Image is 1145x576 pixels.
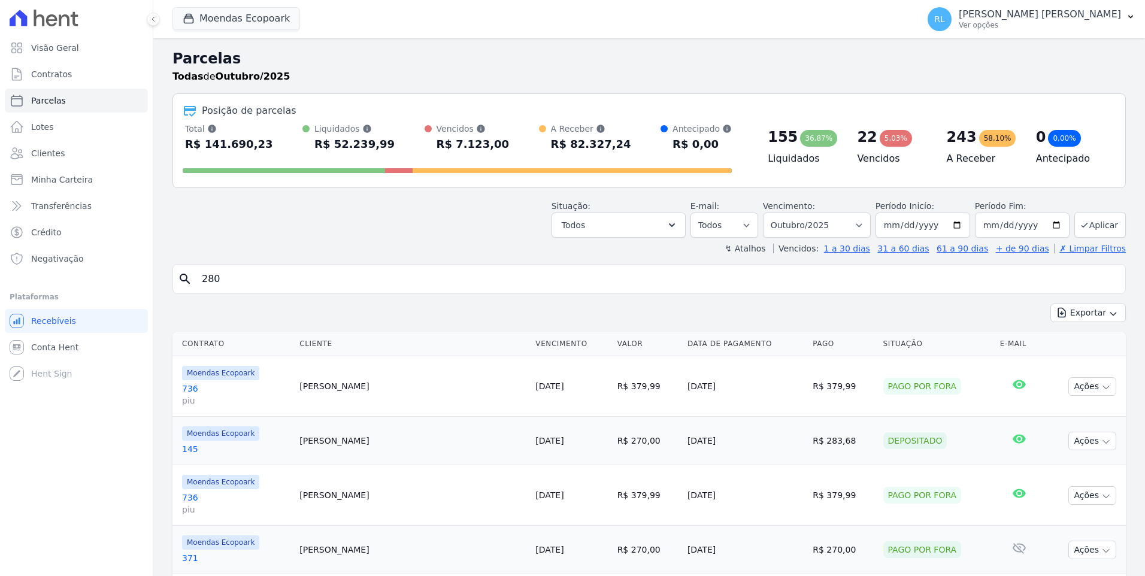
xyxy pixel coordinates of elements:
[876,201,934,211] label: Período Inicío:
[295,465,531,526] td: [PERSON_NAME]
[182,383,290,407] a: 736piu
[552,201,590,211] label: Situação:
[5,194,148,218] a: Transferências
[5,335,148,359] a: Conta Hent
[31,68,72,80] span: Contratos
[182,443,290,455] a: 145
[182,504,290,516] span: piu
[5,89,148,113] a: Parcelas
[959,20,1121,30] p: Ver opções
[172,332,295,356] th: Contrato
[1054,244,1126,253] a: ✗ Limpar Filtros
[535,436,564,445] a: [DATE]
[800,130,837,147] div: 36,87%
[551,123,631,135] div: A Receber
[808,417,878,465] td: R$ 283,68
[613,356,683,417] td: R$ 379,99
[172,69,290,84] p: de
[295,526,531,574] td: [PERSON_NAME]
[995,332,1043,356] th: E-mail
[31,315,76,327] span: Recebíveis
[879,332,995,356] th: Situação
[31,121,54,133] span: Lotes
[182,535,259,550] span: Moendas Ecopoark
[883,487,962,504] div: Pago por fora
[182,426,259,441] span: Moendas Ecopoark
[5,62,148,86] a: Contratos
[552,213,686,238] button: Todos
[947,151,1017,166] h4: A Receber
[673,123,732,135] div: Antecipado
[531,332,612,356] th: Vencimento
[437,123,509,135] div: Vencidos
[31,42,79,54] span: Visão Geral
[975,200,1070,213] label: Período Fim:
[1036,128,1046,147] div: 0
[1068,541,1116,559] button: Ações
[959,8,1121,20] p: [PERSON_NAME] [PERSON_NAME]
[934,15,945,23] span: RL
[1068,377,1116,396] button: Ações
[725,244,765,253] label: ↯ Atalhos
[947,128,977,147] div: 243
[1068,486,1116,505] button: Ações
[182,395,290,407] span: piu
[768,128,798,147] div: 155
[979,130,1016,147] div: 58,10%
[182,492,290,516] a: 736piu
[808,465,878,526] td: R$ 379,99
[1050,304,1126,322] button: Exportar
[295,417,531,465] td: [PERSON_NAME]
[202,104,296,118] div: Posição de parcelas
[5,220,148,244] a: Crédito
[5,36,148,60] a: Visão Geral
[857,151,927,166] h4: Vencidos
[172,71,204,82] strong: Todas
[5,141,148,165] a: Clientes
[5,115,148,139] a: Lotes
[535,545,564,554] a: [DATE]
[535,490,564,500] a: [DATE]
[314,135,395,154] div: R$ 52.239,99
[195,267,1120,291] input: Buscar por nome do lote ou do cliente
[5,309,148,333] a: Recebíveis
[437,135,509,154] div: R$ 7.123,00
[857,128,877,147] div: 22
[690,201,720,211] label: E-mail:
[613,526,683,574] td: R$ 270,00
[683,417,808,465] td: [DATE]
[683,356,808,417] td: [DATE]
[562,218,585,232] span: Todos
[185,123,273,135] div: Total
[1074,212,1126,238] button: Aplicar
[295,332,531,356] th: Cliente
[295,356,531,417] td: [PERSON_NAME]
[31,147,65,159] span: Clientes
[1068,432,1116,450] button: Ações
[31,95,66,107] span: Parcelas
[768,151,838,166] h4: Liquidados
[216,71,290,82] strong: Outubro/2025
[883,378,962,395] div: Pago por fora
[185,135,273,154] div: R$ 141.690,23
[808,526,878,574] td: R$ 270,00
[535,381,564,391] a: [DATE]
[883,541,962,558] div: Pago por fora
[31,200,92,212] span: Transferências
[314,123,395,135] div: Liquidados
[182,366,259,380] span: Moendas Ecopoark
[551,135,631,154] div: R$ 82.327,24
[613,332,683,356] th: Valor
[182,552,290,564] a: 371
[172,7,300,30] button: Moendas Ecopoark
[937,244,988,253] a: 61 a 90 dias
[31,341,78,353] span: Conta Hent
[1036,151,1106,166] h4: Antecipado
[877,244,929,253] a: 31 a 60 dias
[182,475,259,489] span: Moendas Ecopoark
[31,174,93,186] span: Minha Carteira
[883,432,947,449] div: Depositado
[1048,130,1080,147] div: 0,00%
[808,332,878,356] th: Pago
[996,244,1049,253] a: + de 90 dias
